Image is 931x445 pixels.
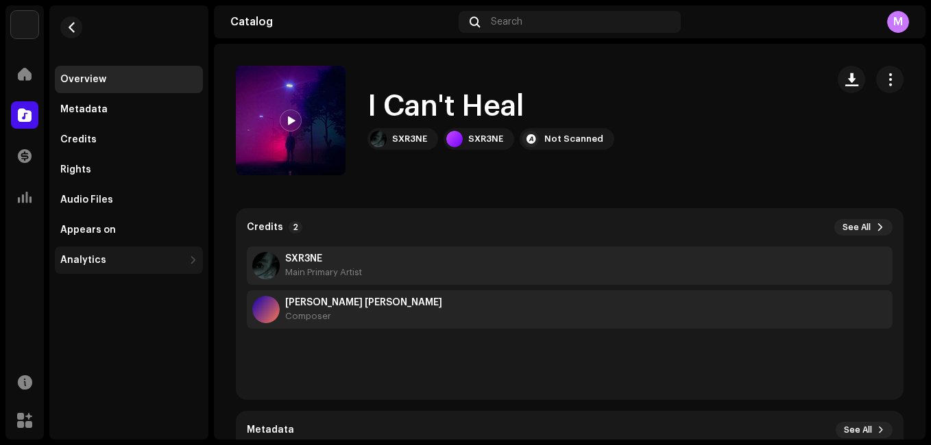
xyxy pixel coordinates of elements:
re-m-nav-dropdown: Analytics [55,246,203,274]
img: d5e52b0a-6628-43f1-a162-d7e2426ea51c [236,66,346,175]
div: Catalog [230,16,453,27]
re-m-nav-item: Appears on [55,216,203,244]
div: Metadata [60,104,108,115]
strong: Edward Matthew [285,297,442,308]
div: SXR3NE [468,133,503,144]
div: Credits [60,134,97,145]
div: Appears on [60,225,116,236]
re-m-nav-item: Metadata [55,96,203,123]
button: See All [836,422,893,438]
h1: I Can't Heal [367,91,524,123]
div: Not Scanned [544,133,603,144]
re-m-nav-item: Audio Files [55,186,203,214]
p-badge: 2 [289,221,302,233]
img: a0a5679f-4cb9-4544-9d8f-973920a3ee90 [252,252,280,279]
div: Composer [285,311,442,322]
div: Analytics [60,255,106,266]
div: SXR3NE [392,133,427,144]
div: Main Primary Artist [285,267,362,278]
strong: SXR3NE [285,253,362,264]
img: bb549e82-3f54-41b5-8d74-ce06bd45c366 [11,11,38,38]
button: See All [834,219,893,236]
strong: Metadata [247,424,294,435]
span: See All [844,424,872,435]
span: Search [491,16,522,27]
div: Rights [60,164,91,175]
span: See All [843,222,871,233]
img: a0a5679f-4cb9-4544-9d8f-973920a3ee90 [370,131,387,147]
re-m-nav-item: Credits [55,126,203,153]
div: Audio Files [60,194,113,205]
div: Overview [60,74,106,85]
strong: Credits [247,222,283,233]
re-m-nav-item: Overview [55,66,203,93]
re-m-nav-item: Rights [55,156,203,183]
div: M [887,11,909,33]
